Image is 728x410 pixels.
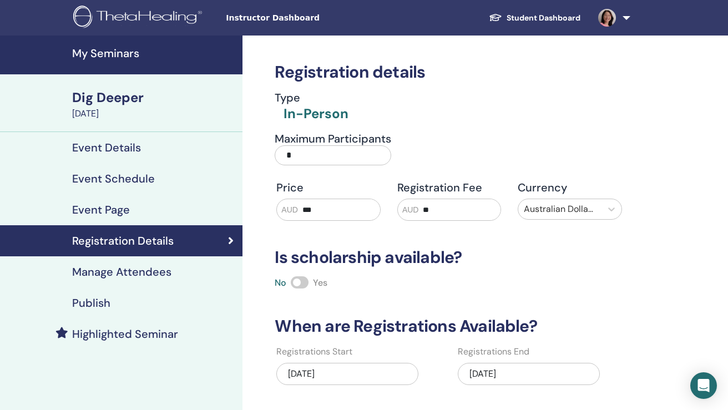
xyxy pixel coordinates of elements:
[458,363,600,385] div: [DATE]
[489,13,502,22] img: graduation-cap-white.svg
[275,145,391,165] input: Maximum Participants
[72,265,171,279] h4: Manage Attendees
[313,277,327,288] span: Yes
[402,204,419,216] span: AUD
[281,204,298,216] span: AUD
[72,107,236,120] div: [DATE]
[458,345,529,358] label: Registrations End
[275,91,348,104] h4: Type
[480,8,589,28] a: Student Dashboard
[72,296,110,310] h4: Publish
[268,62,630,82] h3: Registration details
[72,88,236,107] div: Dig Deeper
[72,141,141,154] h4: Event Details
[276,345,352,358] label: Registrations Start
[284,104,348,123] div: In-Person
[65,88,242,120] a: Dig Deeper[DATE]
[598,9,616,27] img: default.jpg
[72,327,178,341] h4: Highlighted Seminar
[276,363,418,385] div: [DATE]
[72,203,130,216] h4: Event Page
[518,181,622,194] h4: Currency
[268,247,630,267] h3: Is scholarship available?
[275,277,286,288] span: No
[276,181,381,194] h4: Price
[397,181,502,194] h4: Registration Fee
[268,316,630,336] h3: When are Registrations Available?
[226,12,392,24] span: Instructor Dashboard
[72,47,236,60] h4: My Seminars
[73,6,206,31] img: logo.png
[690,372,717,399] div: Open Intercom Messenger
[72,172,155,185] h4: Event Schedule
[275,132,391,145] h4: Maximum Participants
[72,234,174,247] h4: Registration Details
